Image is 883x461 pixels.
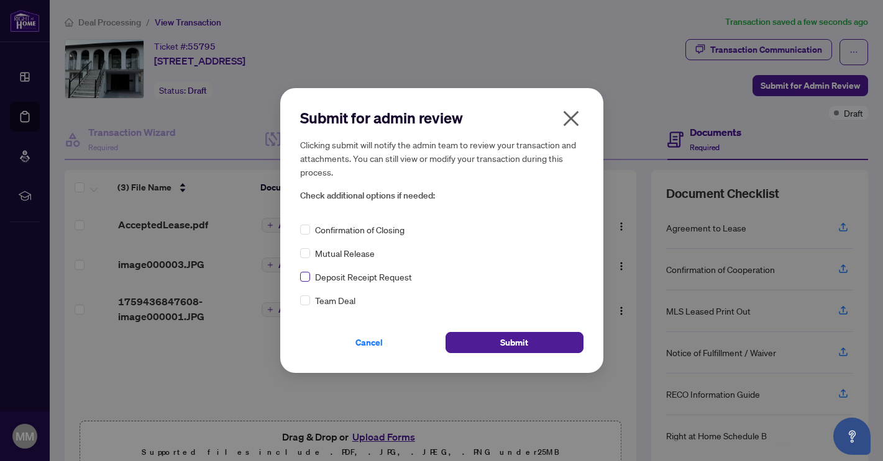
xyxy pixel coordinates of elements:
[300,108,583,128] h2: Submit for admin review
[315,293,355,307] span: Team Deal
[355,333,383,352] span: Cancel
[561,109,581,128] span: close
[300,189,583,203] span: Check additional options if needed:
[315,270,412,284] span: Deposit Receipt Request
[315,223,405,236] span: Confirmation of Closing
[300,138,583,179] h5: Clicking submit will notify the admin team to review your transaction and attachments. You can st...
[446,332,583,353] button: Submit
[300,332,438,353] button: Cancel
[500,333,528,352] span: Submit
[315,246,375,260] span: Mutual Release
[833,418,871,455] button: Open asap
